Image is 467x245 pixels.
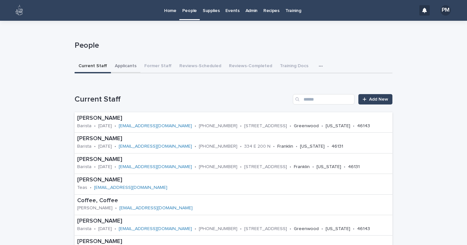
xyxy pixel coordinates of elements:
[77,135,388,142] p: [PERSON_NAME]
[119,206,193,210] a: [EMAIL_ADDRESS][DOMAIN_NAME]
[77,185,87,190] p: Teas
[75,95,290,104] h1: Current Staff
[75,174,392,194] a: [PERSON_NAME]Teas•[EMAIL_ADDRESS][DOMAIN_NAME]
[94,226,96,232] p: •
[277,144,293,149] p: Franklin
[357,123,370,129] p: 46143
[77,177,212,184] p: [PERSON_NAME]
[119,144,192,149] a: [EMAIL_ADDRESS][DOMAIN_NAME]
[77,164,91,170] p: Barista
[321,226,323,232] p: •
[115,205,117,211] p: •
[358,94,392,104] a: Add New
[140,60,175,73] button: Former Staff
[353,226,354,232] p: •
[199,124,237,128] a: [PHONE_NUMBER]
[290,164,291,170] p: •
[77,115,390,122] p: [PERSON_NAME]
[321,123,323,129] p: •
[357,226,370,232] p: 46143
[290,123,291,129] p: •
[195,123,196,129] p: •
[195,144,196,149] p: •
[77,197,233,204] p: Coffee, Coffee
[344,164,345,170] p: •
[77,226,91,232] p: Barista
[199,144,237,149] a: [PHONE_NUMBER]
[240,226,242,232] p: •
[98,123,112,129] p: [DATE]
[348,164,360,170] p: 46131
[300,144,325,149] p: [US_STATE]
[240,123,242,129] p: •
[75,112,392,133] a: [PERSON_NAME]Barista•[DATE]•[EMAIL_ADDRESS][DOMAIN_NAME]•[PHONE_NUMBER]•[STREET_ADDRESS]•Greenwoo...
[119,227,192,231] a: [EMAIL_ADDRESS][DOMAIN_NAME]
[175,60,225,73] button: Reviews-Scheduled
[114,164,116,170] p: •
[195,164,196,170] p: •
[98,226,112,232] p: [DATE]
[77,218,390,225] p: [PERSON_NAME]
[195,226,196,232] p: •
[312,164,314,170] p: •
[331,144,343,149] p: 46131
[244,164,287,170] p: [STREET_ADDRESS]
[98,144,112,149] p: [DATE]
[327,144,329,149] p: •
[75,133,392,153] a: [PERSON_NAME]Barista•[DATE]•[EMAIL_ADDRESS][DOMAIN_NAME]•[PHONE_NUMBER]•334 E 200 N•Franklin•[US_...
[119,165,192,169] a: [EMAIL_ADDRESS][DOMAIN_NAME]
[240,144,242,149] p: •
[94,144,96,149] p: •
[294,226,319,232] p: Greenwood
[75,153,392,174] a: [PERSON_NAME]Barista•[DATE]•[EMAIL_ADDRESS][DOMAIN_NAME]•[PHONE_NUMBER]•[STREET_ADDRESS]•Franklin...
[225,60,276,73] button: Reviews-Completed
[353,123,354,129] p: •
[75,215,392,236] a: [PERSON_NAME]Barista•[DATE]•[EMAIL_ADDRESS][DOMAIN_NAME]•[PHONE_NUMBER]•[STREET_ADDRESS]•Greenwoo...
[240,164,242,170] p: •
[326,123,350,129] p: [US_STATE]
[98,164,112,170] p: [DATE]
[199,227,237,231] a: [PHONE_NUMBER]
[94,164,96,170] p: •
[293,94,354,104] input: Search
[90,185,91,190] p: •
[317,164,341,170] p: [US_STATE]
[111,60,140,73] button: Applicants
[294,123,319,129] p: Greenwood
[296,144,297,149] p: •
[77,205,113,211] p: [PERSON_NAME]
[273,144,275,149] p: •
[77,123,91,129] p: Barista
[114,226,116,232] p: •
[119,124,192,128] a: [EMAIL_ADDRESS][DOMAIN_NAME]
[244,226,287,232] p: [STREET_ADDRESS]
[75,195,392,215] a: Coffee, Coffee[PERSON_NAME]•[EMAIL_ADDRESS][DOMAIN_NAME]
[75,41,390,50] p: People
[276,60,312,73] button: Training Docs
[244,123,287,129] p: [STREET_ADDRESS]
[114,123,116,129] p: •
[290,226,291,232] p: •
[94,123,96,129] p: •
[114,144,116,149] p: •
[369,97,388,102] span: Add New
[77,144,91,149] p: Barista
[199,165,237,169] a: [PHONE_NUMBER]
[13,4,26,17] img: 80hjoBaRqlyywVK24fQd
[294,164,310,170] p: Franklin
[326,226,350,232] p: [US_STATE]
[77,156,390,163] p: [PERSON_NAME]
[75,60,111,73] button: Current Staff
[440,5,451,16] div: PM
[94,185,167,190] a: [EMAIL_ADDRESS][DOMAIN_NAME]
[244,144,270,149] p: 334 E 200 N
